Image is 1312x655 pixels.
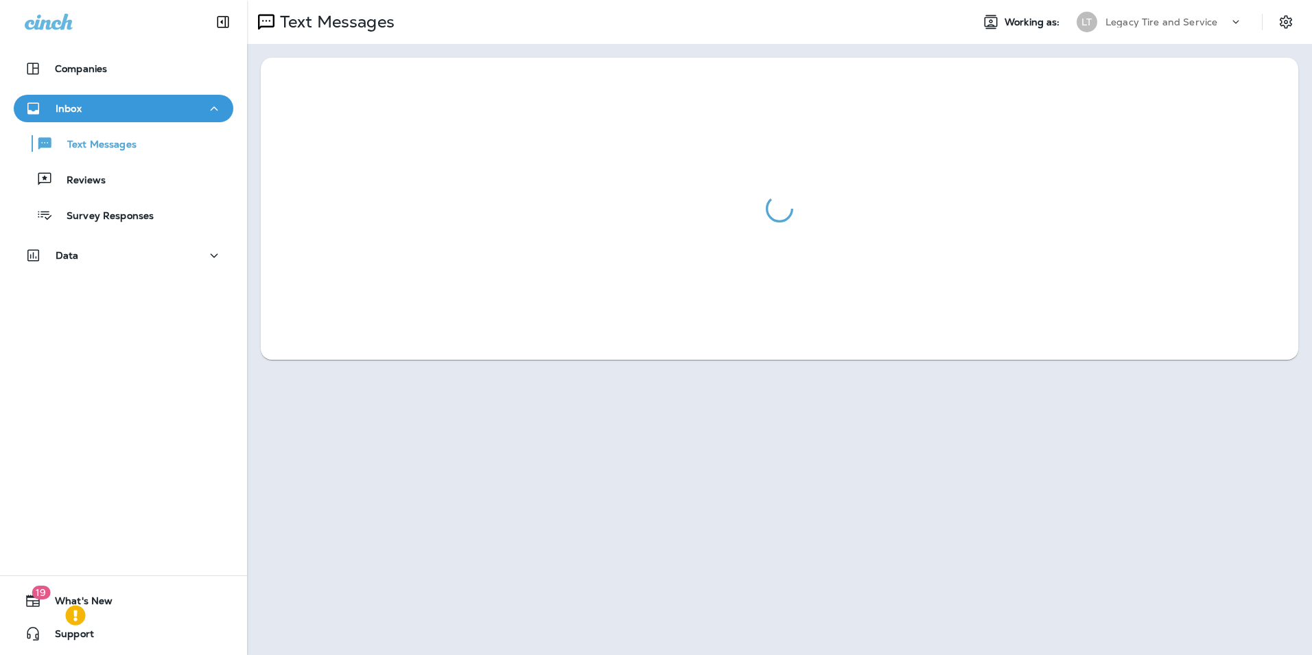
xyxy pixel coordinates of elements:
p: Data [56,250,79,261]
p: Text Messages [274,12,395,32]
button: Settings [1274,10,1298,34]
span: What's New [41,595,113,612]
button: Reviews [14,165,233,194]
p: Text Messages [54,139,137,152]
p: Legacy Tire and Service [1105,16,1217,27]
button: 19What's New [14,587,233,614]
p: Survey Responses [53,210,154,223]
div: LT [1077,12,1097,32]
button: Support [14,620,233,647]
span: Support [41,628,94,645]
button: Companies [14,55,233,82]
p: Inbox [56,103,82,114]
button: Data [14,242,233,269]
button: Collapse Sidebar [204,8,242,36]
button: Text Messages [14,129,233,158]
span: Working as: [1005,16,1063,28]
p: Reviews [53,174,106,187]
button: Inbox [14,95,233,122]
span: 19 [32,586,50,599]
p: Companies [55,63,107,74]
button: Survey Responses [14,200,233,229]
